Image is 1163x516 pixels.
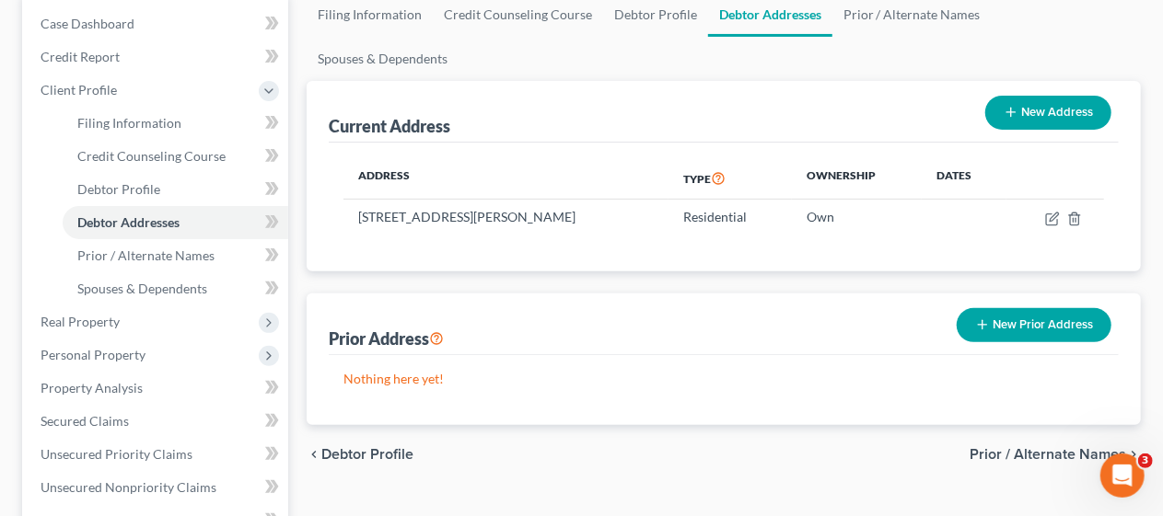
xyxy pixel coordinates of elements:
a: Debtor Addresses [63,206,288,239]
th: Ownership [792,157,922,200]
span: Unsecured Nonpriority Claims [41,479,216,495]
a: Debtor Profile [63,173,288,206]
span: Real Property [41,314,120,329]
span: Property Analysis [41,380,143,396]
span: Credit Counseling Course [77,148,226,164]
td: [STREET_ADDRESS][PERSON_NAME] [343,200,669,235]
span: Personal Property [41,347,145,362]
th: Dates [922,157,1006,200]
td: Own [792,200,922,235]
span: Client Profile [41,82,117,97]
span: Unsecured Priority Claims [41,446,192,462]
a: Spouses & Dependents [307,37,459,81]
span: Prior / Alternate Names [970,447,1126,462]
a: Spouses & Dependents [63,272,288,305]
a: Prior / Alternate Names [63,239,288,272]
i: chevron_right [1126,447,1141,462]
a: Filing Information [63,107,288,140]
iframe: Intercom live chat [1100,453,1145,498]
span: Spouses & Dependents [77,281,207,296]
a: Unsecured Priority Claims [26,438,288,471]
a: Property Analysis [26,372,288,405]
span: 3 [1138,453,1153,468]
span: Debtor Addresses [77,214,180,230]
i: chevron_left [307,447,321,462]
span: Secured Claims [41,413,129,429]
span: Debtor Profile [321,447,413,462]
span: Debtor Profile [77,181,160,197]
div: Prior Address [329,327,444,350]
span: Prior / Alternate Names [77,247,215,263]
td: Residential [669,200,791,235]
button: New Address [985,96,1111,130]
p: Nothing here yet! [343,370,1104,388]
span: Credit Report [41,49,120,64]
th: Type [669,157,791,200]
a: Case Dashboard [26,7,288,40]
div: Current Address [329,115,450,137]
span: Filing Information [77,115,181,131]
span: Case Dashboard [41,16,134,31]
button: New Prior Address [957,308,1111,342]
th: Address [343,157,669,200]
a: Credit Counseling Course [63,140,288,173]
a: Credit Report [26,40,288,74]
a: Secured Claims [26,405,288,438]
button: chevron_left Debtor Profile [307,447,413,462]
button: Prior / Alternate Names chevron_right [970,447,1141,462]
a: Unsecured Nonpriority Claims [26,471,288,504]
